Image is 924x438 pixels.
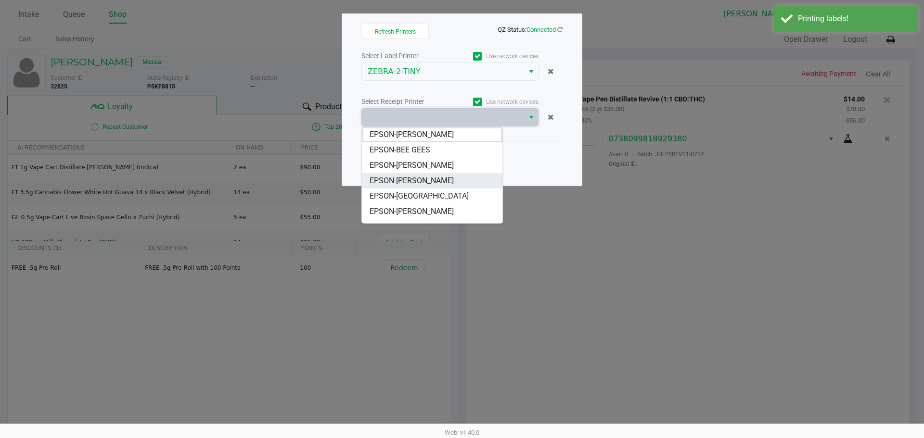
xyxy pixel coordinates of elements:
[445,429,479,436] span: Web: v1.40.0
[375,28,416,35] span: Refresh Printers
[370,129,454,140] span: EPSON-[PERSON_NAME]
[450,52,539,61] label: Use network devices
[498,26,563,33] span: QZ Status:
[370,160,454,171] span: EPSON-[PERSON_NAME]
[361,97,450,107] div: Select Receipt Printer
[798,13,911,25] div: Printing labels!
[361,24,429,39] button: Refresh Printers
[370,206,454,217] span: EPSON-[PERSON_NAME]
[526,26,556,33] span: Connected
[524,109,538,126] button: Select
[361,51,450,61] div: Select Label Printer
[450,98,539,106] label: Use network devices
[370,175,454,187] span: EPSON-[PERSON_NAME]
[370,221,454,233] span: EPSON-[PERSON_NAME]
[524,63,538,80] button: Select
[368,66,518,77] span: ZEBRA-2-TINY
[370,190,469,202] span: EPSON-[GEOGRAPHIC_DATA]
[370,144,430,156] span: EPSON-BEE GEES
